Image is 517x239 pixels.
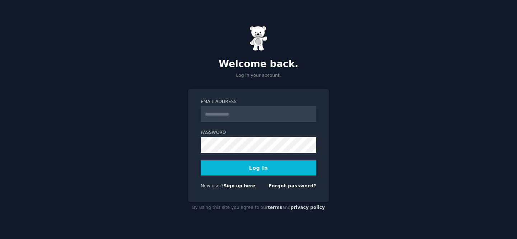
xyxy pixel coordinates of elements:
[188,58,329,70] h2: Welcome back.
[250,26,267,51] img: Gummy Bear
[201,183,224,188] span: New user?
[290,205,325,210] a: privacy policy
[188,72,329,79] p: Log in your account.
[201,160,316,175] button: Log In
[188,202,329,214] div: By using this site you agree to our and
[224,183,255,188] a: Sign up here
[201,99,316,105] label: Email Address
[269,183,316,188] a: Forgot password?
[201,130,316,136] label: Password
[268,205,282,210] a: terms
